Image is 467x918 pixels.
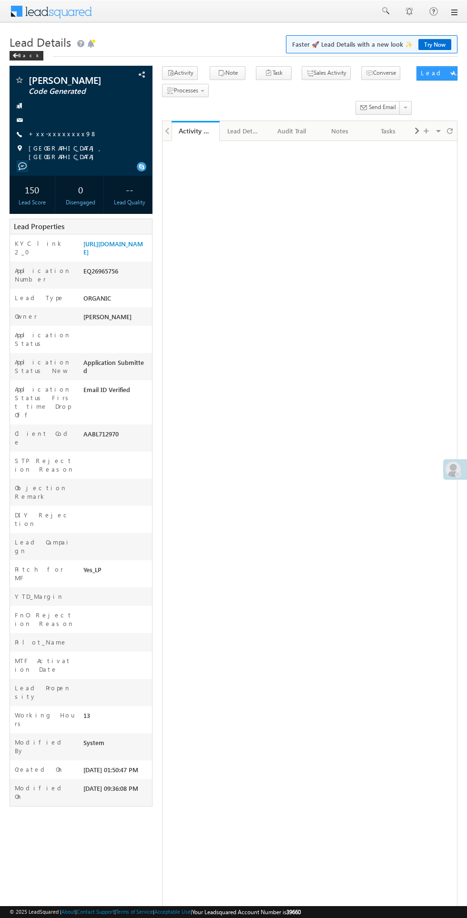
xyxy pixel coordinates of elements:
div: [DATE] 09:36:08 PM [81,784,152,797]
a: Acceptable Use [154,908,191,915]
div: EQ26965756 [81,266,152,280]
button: Sales Activity [302,66,351,80]
label: Modified On [15,784,74,801]
button: Task [256,66,292,80]
label: MTF Activation Date [15,656,74,674]
li: Lead Details [220,121,268,140]
span: Your Leadsquared Account Number is [192,908,301,916]
div: Disengaged [61,198,101,207]
div: Notes [324,125,356,137]
div: Application Submitted [81,358,152,379]
label: Application Status First time Drop Off [15,385,74,419]
div: Lead Actions [421,69,461,77]
label: Application Number [15,266,74,283]
a: Back [10,50,48,59]
div: Lead Score [12,198,52,207]
span: © 2025 LeadSquared | | | | | [10,908,301,917]
label: Created On [15,765,64,774]
button: Processes [162,84,209,98]
a: Audit Trail [268,121,316,141]
label: Working Hours [15,711,74,728]
a: +xx-xxxxxxxx98 [29,130,97,138]
button: Converse [361,66,400,80]
div: -- [109,181,150,198]
button: Note [210,66,245,80]
div: Lead Quality [109,198,150,207]
label: DIY Rejection [15,511,74,528]
div: Activity History [179,126,213,135]
div: Tasks [372,125,404,137]
label: STP Rejection Reason [15,456,74,474]
a: Activity History [172,121,220,141]
a: About [61,908,75,915]
a: Contact Support [77,908,114,915]
label: Objection Remark [15,484,74,501]
a: Terms of Service [116,908,153,915]
span: [GEOGRAPHIC_DATA], [GEOGRAPHIC_DATA] [29,144,142,161]
label: Pilot_Name [15,638,67,646]
a: [URL][DOMAIN_NAME] [83,240,143,256]
div: Lead Details [227,125,259,137]
div: AABL712970 [81,429,152,443]
label: Lead Type [15,293,64,302]
a: Notes [316,121,365,141]
label: Owner [15,312,37,321]
a: Try Now [418,39,451,50]
div: [DATE] 01:50:47 PM [81,765,152,778]
span: Send Email [369,103,396,111]
span: 39660 [286,908,301,916]
div: Email ID Verified [81,385,152,398]
div: 13 [81,711,152,724]
div: 0 [61,181,101,198]
div: 150 [12,181,52,198]
label: Lead Propensity [15,684,74,701]
span: Code Generated [29,87,115,96]
span: Lead Properties [14,222,64,231]
label: YTD_Margin [15,592,64,601]
a: Lead Details [220,121,268,141]
span: [PERSON_NAME] [29,75,115,85]
label: Lead Campaign [15,538,74,555]
label: Application Status [15,331,74,348]
label: FnO Rejection Reason [15,611,74,628]
span: [PERSON_NAME] [83,313,132,321]
label: KYC link 2_0 [15,239,74,256]
button: Send Email [355,101,400,115]
label: Pitch for MF [15,565,74,582]
div: Back [10,51,43,61]
button: Lead Actions [416,66,457,81]
label: Modified By [15,738,74,755]
div: Yes_LP [81,565,152,578]
div: System [81,738,152,751]
div: Audit Trail [275,125,307,137]
button: Activity [162,66,198,80]
a: Tasks [365,121,413,141]
label: Application Status New [15,358,74,375]
label: Client Code [15,429,74,446]
span: Lead Details [10,34,71,50]
div: ORGANIC [81,293,152,307]
li: Activity History [172,121,220,140]
span: Faster 🚀 Lead Details with a new look ✨ [292,40,451,49]
span: Processes [174,87,198,94]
